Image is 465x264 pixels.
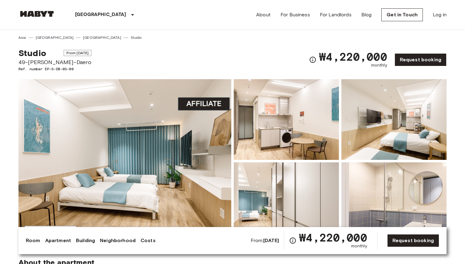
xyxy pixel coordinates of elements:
a: Building [76,237,95,244]
a: Studio [131,35,142,40]
a: [GEOGRAPHIC_DATA] [36,35,74,40]
a: Asia [18,35,26,40]
a: Get in Touch [381,8,423,21]
b: [DATE] [263,238,279,243]
span: monthly [371,62,387,68]
a: For Landlords [320,11,352,18]
img: Marketing picture of unit EP-S-DB-03-00 [18,79,231,243]
span: 49-[PERSON_NAME]-Daero [18,58,91,66]
img: Habyt [18,11,55,17]
a: About [256,11,271,18]
span: ₩4,220,000 [299,232,367,243]
span: monthly [351,243,367,249]
span: From [DATE] [64,50,92,56]
a: Blog [361,11,372,18]
span: Ref. number EP-S-DB-03-00 [18,66,91,72]
a: Costs [141,237,156,244]
a: Request booking [387,234,439,247]
button: Show all photos [25,226,76,237]
a: Neighborhood [100,237,136,244]
a: Apartment [45,237,71,244]
a: Request booking [395,53,447,66]
span: ₩4,220,000 [319,51,387,62]
a: [GEOGRAPHIC_DATA] [83,35,121,40]
svg: Check cost overview for full price breakdown. Please note that discounts apply to new joiners onl... [309,56,316,63]
a: Log in [433,11,447,18]
a: For Business [280,11,310,18]
img: Picture of unit EP-S-DB-03-00 [341,162,447,243]
img: Picture of unit EP-S-DB-03-00 [234,162,339,243]
span: From: [251,237,279,244]
svg: Check cost overview for full price breakdown. Please note that discounts apply to new joiners onl... [289,237,296,244]
a: Room [26,237,40,244]
span: Studio [18,48,46,58]
p: [GEOGRAPHIC_DATA] [75,11,126,18]
img: Picture of unit EP-S-DB-03-00 [341,79,447,160]
img: Picture of unit EP-S-DB-03-00 [234,79,339,160]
